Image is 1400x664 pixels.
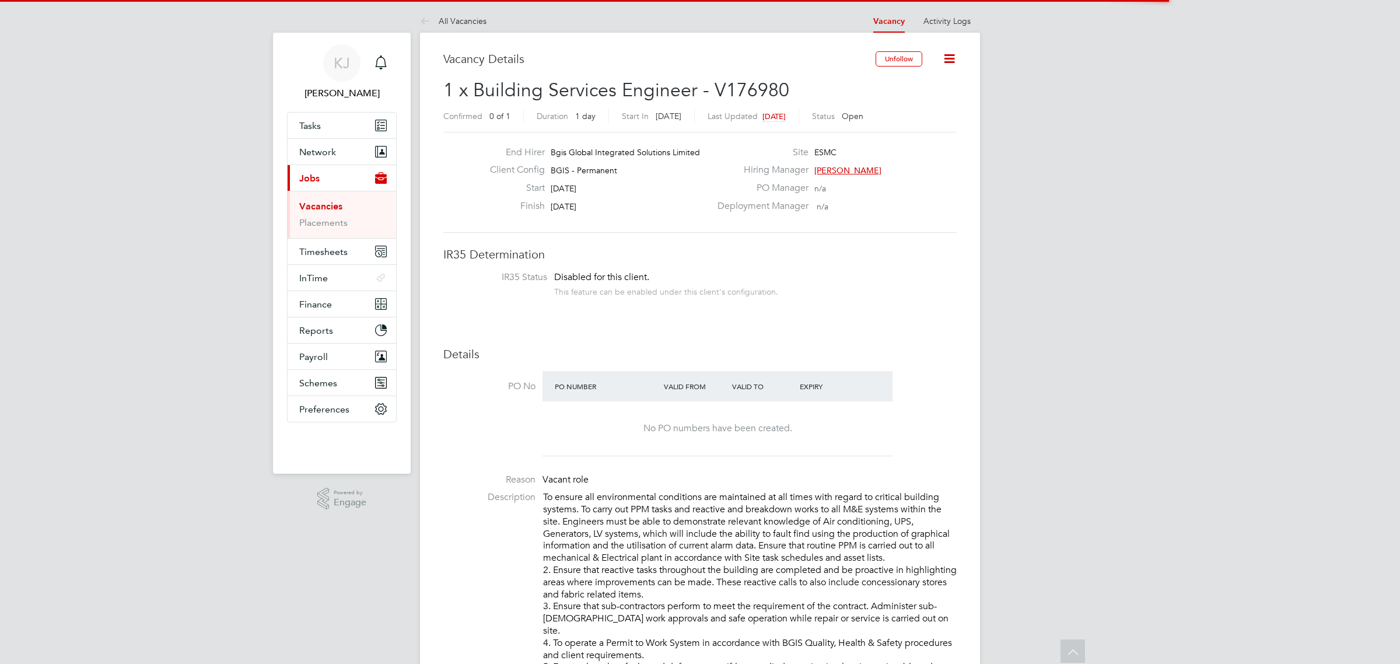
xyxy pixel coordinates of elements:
[299,272,328,284] span: InTime
[710,200,808,212] label: Deployment Manager
[554,284,778,297] div: This feature can be enabled under this client's configuration.
[288,291,396,317] button: Finance
[443,491,535,504] label: Description
[299,246,348,257] span: Timesheets
[288,344,396,369] button: Payroll
[443,79,789,102] span: 1 x Building Services Engineer - V176980
[551,201,576,212] span: [DATE]
[455,271,547,284] label: IR35 Status
[873,16,905,26] a: Vacancy
[334,498,366,508] span: Engage
[299,378,337,389] span: Schemes
[288,239,396,264] button: Timesheets
[551,165,617,176] span: BGIS - Permanent
[288,139,396,165] button: Network
[299,299,332,310] span: Finance
[661,376,729,397] div: Valid From
[443,247,957,262] h3: IR35 Determination
[288,165,396,191] button: Jobs
[334,488,366,498] span: Powered by
[287,434,397,453] a: Go to home page
[489,111,510,121] span: 0 of 1
[923,16,971,26] a: Activity Logs
[443,474,535,486] label: Reason
[814,165,881,176] span: [PERSON_NAME]
[288,370,396,396] button: Schemes
[842,111,863,121] span: Open
[551,183,576,194] span: [DATE]
[299,351,328,362] span: Payroll
[554,271,649,283] span: Disabled for this client.
[287,86,397,100] span: Kyle Johnson
[443,380,535,393] label: PO No
[552,376,661,397] div: PO Number
[288,191,396,238] div: Jobs
[812,111,835,121] label: Status
[575,111,596,121] span: 1 day
[710,164,808,176] label: Hiring Manager
[542,474,589,485] span: Vacant role
[287,44,397,100] a: KJ[PERSON_NAME]
[551,147,700,158] span: Bgis Global Integrated Solutions Limited
[876,51,922,67] button: Unfollow
[273,33,411,474] nav: Main navigation
[317,488,367,510] a: Powered byEngage
[481,200,545,212] label: Finish
[288,265,396,291] button: InTime
[299,173,320,184] span: Jobs
[443,347,957,362] h3: Details
[656,111,681,121] span: [DATE]
[299,404,349,415] span: Preferences
[299,217,348,228] a: Placements
[288,396,396,422] button: Preferences
[299,146,336,158] span: Network
[299,201,342,212] a: Vacancies
[481,164,545,176] label: Client Config
[299,120,321,131] span: Tasks
[420,16,487,26] a: All Vacancies
[814,147,836,158] span: ESMC
[288,434,397,453] img: fastbook-logo-retina.png
[443,51,876,67] h3: Vacancy Details
[622,111,649,121] label: Start In
[729,376,797,397] div: Valid To
[334,55,350,71] span: KJ
[817,201,828,212] span: n/a
[710,182,808,194] label: PO Manager
[762,111,786,121] span: [DATE]
[288,113,396,138] a: Tasks
[481,182,545,194] label: Start
[814,183,826,194] span: n/a
[299,325,333,336] span: Reports
[797,376,865,397] div: Expiry
[554,422,881,435] div: No PO numbers have been created.
[288,317,396,343] button: Reports
[710,146,808,159] label: Site
[537,111,568,121] label: Duration
[708,111,758,121] label: Last Updated
[481,146,545,159] label: End Hirer
[443,111,482,121] label: Confirmed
